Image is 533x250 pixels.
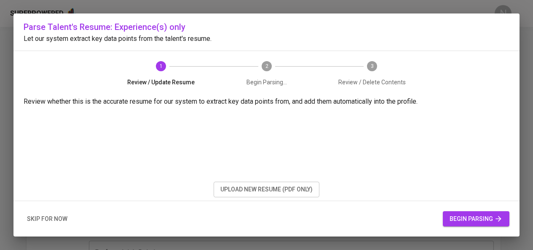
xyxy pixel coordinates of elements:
button: skip for now [24,211,71,227]
p: Let our system extract key data points from the talent's resume. [24,34,509,44]
span: upload new resume (pdf only) [220,184,313,195]
span: Review / Update Resume [112,78,211,86]
span: Review / Delete Contents [323,78,422,86]
p: Review whether this is the accurate resume for our system to extract key data points from, and ad... [24,97,509,107]
text: 3 [371,63,374,69]
h6: Parse Talent's Resume: Experience(s) only [24,20,509,34]
text: 2 [265,63,268,69]
span: Begin Parsing... [217,78,316,86]
button: upload new resume (pdf only) [214,182,319,197]
span: skip for now [27,214,67,224]
button: begin parsing [443,211,509,227]
span: begin parsing [450,214,503,224]
text: 1 [159,63,162,69]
